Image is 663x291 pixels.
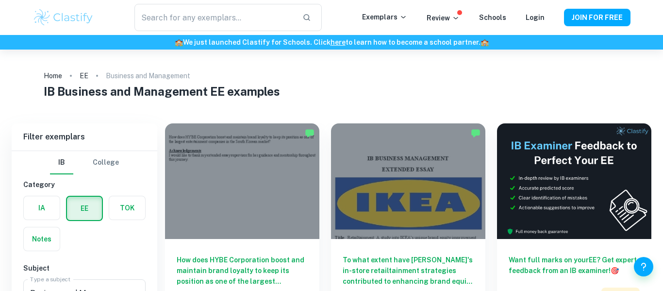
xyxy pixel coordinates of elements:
[106,70,190,81] p: Business and Management
[177,255,308,287] h6: How does HYBE Corporation boost and maintain brand loyalty to keep its position as one of the lar...
[12,123,157,151] h6: Filter exemplars
[362,12,407,22] p: Exemplars
[481,38,489,46] span: 🏫
[343,255,474,287] h6: To what extent have [PERSON_NAME]'s in-store retailtainment strategies contributed to enhancing b...
[67,197,102,220] button: EE
[93,151,119,174] button: College
[23,263,146,274] h6: Subject
[471,128,481,138] img: Marked
[33,8,94,27] img: Clastify logo
[634,257,653,276] button: Help and Feedback
[44,83,619,100] h1: IB Business and Management EE examples
[30,275,70,283] label: Type a subject
[23,179,146,190] h6: Category
[497,123,651,239] img: Thumbnail
[509,255,640,276] h6: Want full marks on your EE ? Get expert feedback from an IB examiner!
[50,151,119,174] div: Filter type choice
[564,9,630,26] button: JOIN FOR FREE
[526,14,545,21] a: Login
[479,14,506,21] a: Schools
[611,267,619,274] span: 🎯
[134,4,295,31] input: Search for any exemplars...
[80,69,88,83] a: EE
[427,13,460,23] p: Review
[2,37,661,48] h6: We just launched Clastify for Schools. Click to learn how to become a school partner.
[175,38,183,46] span: 🏫
[50,151,73,174] button: IB
[24,196,60,220] button: IA
[109,196,145,220] button: TOK
[305,128,315,138] img: Marked
[331,38,346,46] a: here
[44,69,62,83] a: Home
[24,227,60,251] button: Notes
